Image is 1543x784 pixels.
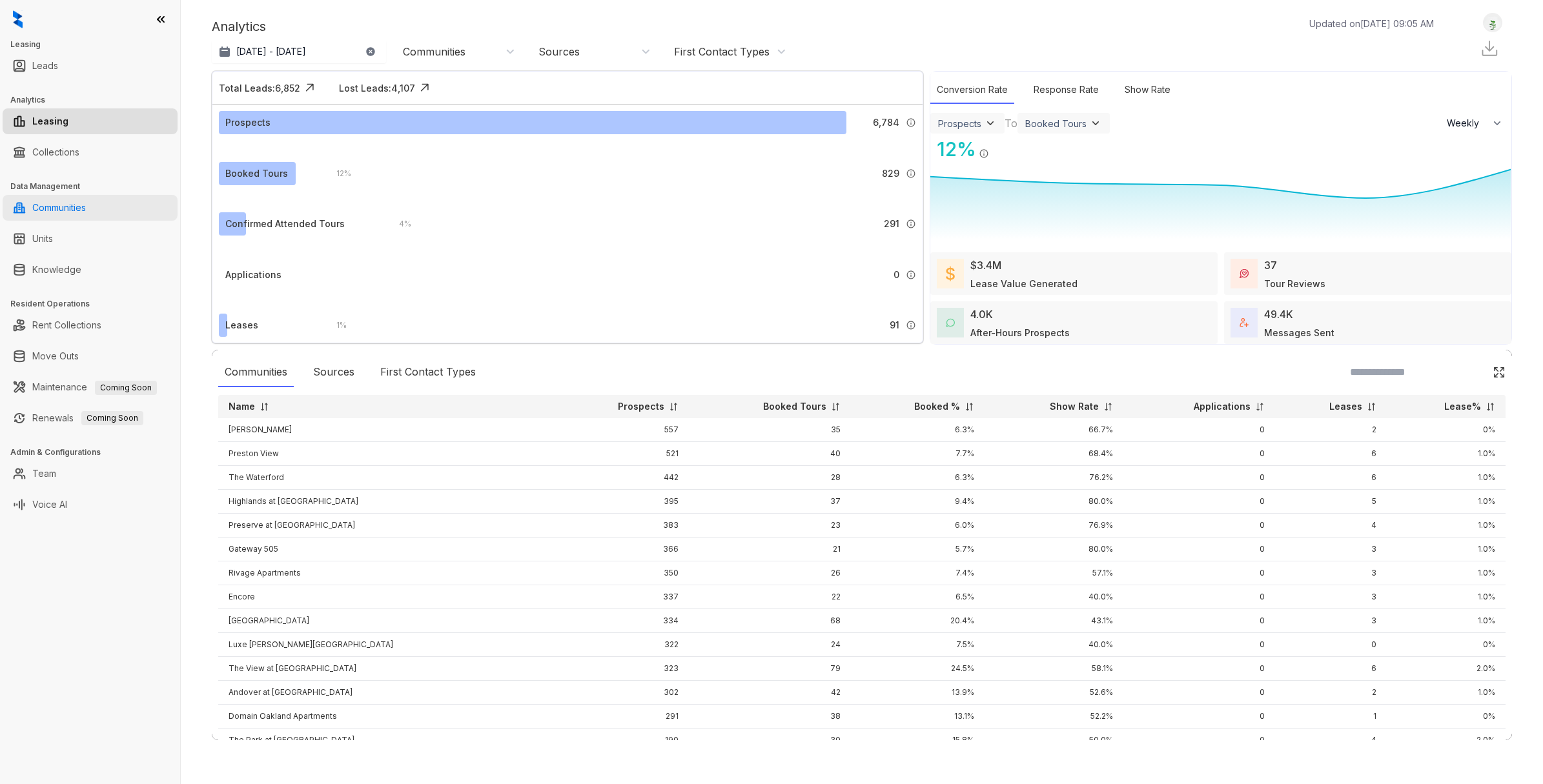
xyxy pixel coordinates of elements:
a: Communities [32,195,86,221]
span: Coming Soon [95,381,157,395]
td: Highlands at [GEOGRAPHIC_DATA] [218,490,555,514]
td: 15.8% [851,729,985,752]
td: 0 [1123,490,1275,514]
img: Click Icon [300,78,320,97]
td: Gateway 505 [218,538,555,561]
img: ViewFilterArrow [1089,117,1102,130]
td: 3 [1275,585,1387,609]
td: 366 [555,538,689,561]
img: Info [906,117,916,128]
p: [DATE] - [DATE] [236,45,306,58]
td: 1.0% [1387,538,1506,561]
td: Luxe [PERSON_NAME][GEOGRAPHIC_DATA] [218,633,555,657]
span: 829 [882,166,899,181]
td: 50.0% [985,729,1123,752]
li: Move Outs [3,343,178,369]
div: Communities [218,357,294,387]
td: 6.5% [851,585,985,609]
span: Coming Soon [81,411,143,425]
td: Preston View [218,442,555,466]
td: 0 [1123,705,1275,729]
td: 24.5% [851,657,985,681]
li: Collections [3,139,178,165]
td: 2 [1275,681,1387,705]
img: Info [979,148,989,159]
div: Prospects [938,118,981,129]
div: Sources [307,357,361,387]
a: Leads [32,53,58,79]
img: Click Icon [415,78,434,97]
div: 4.0K [970,307,993,322]
td: 383 [555,514,689,538]
td: 0 [1123,729,1275,752]
td: 43.1% [985,609,1123,633]
p: Lease% [1444,400,1481,413]
td: 322 [555,633,689,657]
div: Lost Leads: 4,107 [339,81,415,95]
td: 0 [1275,633,1387,657]
img: sorting [260,402,269,412]
h3: Analytics [10,94,180,106]
td: 13.1% [851,705,985,729]
img: Click Icon [1493,366,1506,379]
div: Lease Value Generated [970,277,1078,290]
p: Name [229,400,255,413]
td: 1.0% [1387,466,1506,490]
td: 1.0% [1387,609,1506,633]
td: 76.2% [985,466,1123,490]
img: Info [906,320,916,330]
td: 7.4% [851,561,985,585]
td: 26 [689,561,851,585]
img: SearchIcon [1466,367,1477,377]
td: 68 [689,609,851,633]
div: Sources [538,45,580,59]
td: The Park at [GEOGRAPHIC_DATA] [218,729,555,752]
p: Prospects [618,400,664,413]
span: Weekly [1447,117,1486,130]
p: Show Rate [1050,400,1099,413]
td: The View at [GEOGRAPHIC_DATA] [218,657,555,681]
div: First Contact Types [674,45,770,59]
div: 1 % [323,318,347,332]
td: 1.0% [1387,442,1506,466]
td: 9.4% [851,490,985,514]
p: Booked Tours [763,400,826,413]
td: 1.0% [1387,681,1506,705]
div: 4 % [386,217,411,231]
div: Conversion Rate [930,76,1014,104]
li: Leads [3,53,178,79]
td: 40 [689,442,851,466]
button: [DATE] - [DATE] [212,40,386,63]
td: 0% [1387,705,1506,729]
td: 0 [1123,609,1275,633]
td: 0 [1123,538,1275,561]
a: Move Outs [32,343,79,369]
td: The Waterford [218,466,555,490]
img: sorting [1367,402,1376,412]
td: 1 [1275,705,1387,729]
span: 0 [894,268,899,282]
td: 395 [555,490,689,514]
td: 13.9% [851,681,985,705]
td: 37 [689,490,851,514]
td: 79 [689,657,851,681]
div: $3.4M [970,257,1001,273]
img: LeaseValue [946,266,955,281]
td: 0% [1387,418,1506,442]
a: Leasing [32,108,68,134]
td: Andover at [GEOGRAPHIC_DATA] [218,681,555,705]
a: Team [32,461,56,487]
td: 6.3% [851,466,985,490]
td: 291 [555,705,689,729]
td: 6 [1275,442,1387,466]
td: 0 [1123,442,1275,466]
li: Leasing [3,108,178,134]
p: Leases [1329,400,1362,413]
td: 3 [1275,538,1387,561]
li: Communities [3,195,178,221]
li: Rent Collections [3,312,178,338]
li: Knowledge [3,257,178,283]
td: 66.7% [985,418,1123,442]
img: ViewFilterArrow [984,117,997,130]
img: Click Icon [989,137,1008,156]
